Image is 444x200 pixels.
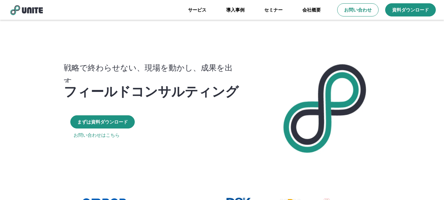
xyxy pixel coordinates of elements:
[74,132,120,138] a: お問い合わせはこちら
[385,3,436,16] a: 資料ダウンロード
[64,61,245,88] p: 戦略で終わらせない、現場を動かし、成果を出す。
[64,83,239,99] p: フィールドコンサルティング
[70,115,135,129] a: まずは資料ダウンロード
[77,119,128,125] p: まずは資料ダウンロード
[392,7,429,13] p: 資料ダウンロード
[337,3,379,16] a: お問い合わせ
[344,7,372,13] p: お問い合わせ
